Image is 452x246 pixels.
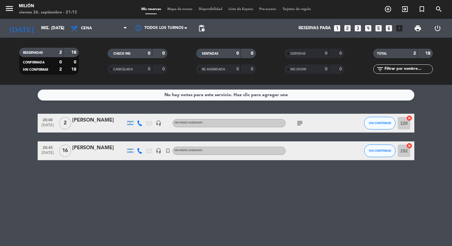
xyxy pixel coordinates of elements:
span: Tarjetas de regalo [279,8,314,11]
strong: 0 [148,51,150,56]
strong: 18 [425,51,432,56]
span: Lista de Espera [225,8,256,11]
span: 2 [59,117,71,129]
strong: 0 [74,60,78,64]
i: add_box [395,24,403,32]
i: looks_two [343,24,352,32]
i: turned_in_not [418,5,426,13]
i: headset_mic [156,148,161,154]
span: Mis reservas [138,8,164,11]
strong: 18 [71,50,78,55]
span: Pre-acceso [256,8,279,11]
span: TOTAL [377,52,387,55]
div: [PERSON_NAME] [72,144,126,152]
div: Milión [19,3,77,9]
i: looks_3 [354,24,362,32]
div: No hay notas para este servicio. Haz clic para agregar una [164,91,288,99]
span: SIN CONFIRMAR [369,149,391,152]
input: Filtrar por nombre... [384,66,433,73]
div: LOG OUT [428,19,447,38]
span: Sin menú asignado [175,122,202,124]
i: filter_list [376,65,384,73]
i: looks_one [333,24,341,32]
div: viernes 26. septiembre - 21:13 [19,9,77,16]
button: SIN CONFIRMAR [364,117,395,129]
button: menu [5,4,14,15]
span: CONFIRMADA [23,61,45,64]
i: [DATE] [5,21,38,35]
i: cancel [406,115,412,121]
i: subject [296,119,304,127]
span: Reservas para [299,26,331,31]
span: 20:45 [40,144,56,151]
strong: 0 [162,51,166,56]
strong: 2 [413,51,416,56]
i: headset_mic [156,120,161,126]
i: search [435,5,443,13]
span: 16 [59,145,71,157]
span: [DATE] [40,151,56,158]
strong: 18 [71,67,78,72]
strong: 0 [325,51,327,56]
strong: 0 [148,67,150,71]
strong: 0 [251,51,255,56]
strong: 0 [251,67,255,71]
span: SERVIDAS [290,52,306,55]
i: looks_5 [374,24,383,32]
span: RE AGENDADA [202,68,225,71]
span: RESERVADAS [23,51,43,54]
i: add_circle_outline [384,5,392,13]
i: arrow_drop_down [58,25,66,32]
span: NO SHOW [290,68,306,71]
strong: 0 [59,60,62,64]
span: SIN CONFIRMAR [369,121,391,125]
span: Sin menú asignado [175,149,202,152]
i: exit_to_app [401,5,409,13]
strong: 0 [339,67,343,71]
strong: 0 [162,67,166,71]
span: [DATE] [40,123,56,130]
span: SIN CONFIRMAR [23,68,48,71]
span: pending_actions [198,25,205,32]
span: CHECK INS [113,52,131,55]
i: cancel [406,143,412,149]
span: Cena [81,26,92,30]
strong: 0 [236,51,239,56]
strong: 0 [236,67,239,71]
strong: 0 [339,51,343,56]
span: print [414,25,422,32]
span: SENTADAS [202,52,218,55]
i: power_settings_new [434,25,441,32]
strong: 2 [59,50,62,55]
span: Disponibilidad [196,8,225,11]
span: 20:00 [40,116,56,123]
strong: 2 [59,67,62,72]
i: looks_6 [385,24,393,32]
strong: 0 [325,67,327,71]
span: Mapa de mesas [164,8,196,11]
i: turned_in_not [165,148,171,154]
button: SIN CONFIRMAR [364,145,395,157]
span: CANCELADA [113,68,133,71]
div: [PERSON_NAME] [72,116,126,124]
i: looks_4 [364,24,372,32]
i: menu [5,4,14,13]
